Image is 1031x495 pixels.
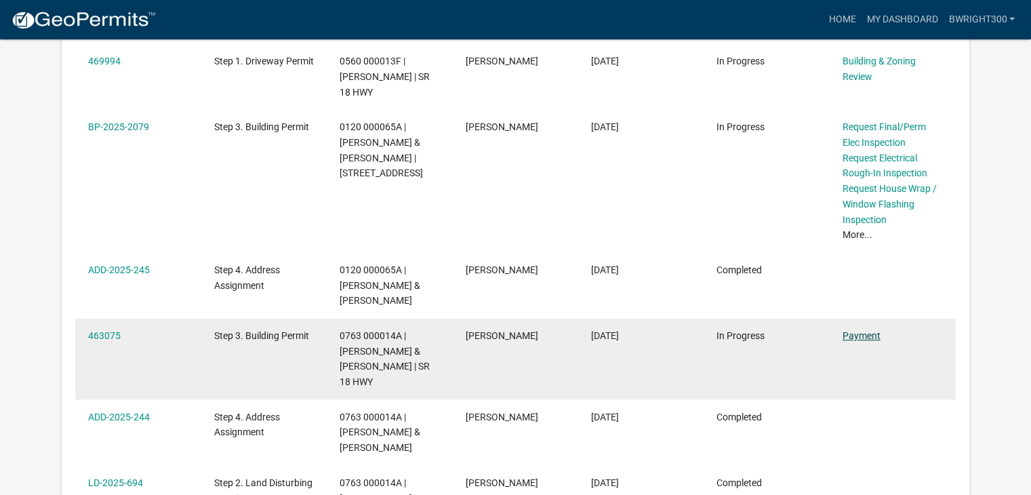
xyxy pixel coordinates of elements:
[340,412,420,454] span: 0763 000014A | PETTIJOHN KELLY & MELODIE PETTIJOHN
[88,56,121,66] a: 469994
[843,229,872,240] a: More...
[214,264,280,291] span: Step 4. Address Assignment
[466,264,538,275] span: Bill Wright
[716,264,762,275] span: Completed
[591,121,619,132] span: 08/22/2025
[591,330,619,341] span: 08/13/2025
[861,7,943,33] a: My Dashboard
[340,56,430,98] span: 0560 000013F | THOMPSON SEAN | SR 18 HWY
[591,264,619,275] span: 08/22/2025
[823,7,861,33] a: Home
[716,121,765,132] span: In Progress
[340,330,430,387] span: 0763 000014A | PETTIJOHN KELLY & MELODIE PETTIJOHN | SR 18 HWY
[466,330,538,341] span: Bill Wright
[88,264,150,275] a: ADD-2025-245
[843,121,926,148] a: Request Final/Perm Elec Inspection
[591,56,619,66] span: 08/27/2025
[716,56,765,66] span: In Progress
[466,412,538,422] span: Bill Wright
[214,121,309,132] span: Step 3. Building Permit
[843,330,881,341] a: Payment
[88,121,149,132] a: BP-2025-2079
[843,183,937,225] a: Request House Wrap / Window Flashing Inspection
[340,121,423,178] span: 0120 000065A | SIRMONS VERONICA H & BROCK H SIRMONS | 553 N BUTTS MILL RD
[466,56,538,66] span: Bill Wright
[88,477,143,488] a: LD-2025-694
[843,153,927,179] a: Request Electrical Rough-In Inspection
[716,330,765,341] span: In Progress
[591,412,619,422] span: 08/13/2025
[716,477,762,488] span: Completed
[88,412,150,422] a: ADD-2025-244
[214,412,280,438] span: Step 4. Address Assignment
[214,330,309,341] span: Step 3. Building Permit
[716,412,762,422] span: Completed
[466,477,538,488] span: Bill Wright
[591,477,619,488] span: 08/13/2025
[214,56,314,66] span: Step 1. Driveway Permit
[340,264,420,306] span: 0120 000065A | SIRMONS VERONICA H & BROCK H SIRMONS
[466,121,538,132] span: Bill Wright
[843,56,916,82] a: Building & Zoning Review
[943,7,1020,33] a: bwright300
[88,330,121,341] a: 463075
